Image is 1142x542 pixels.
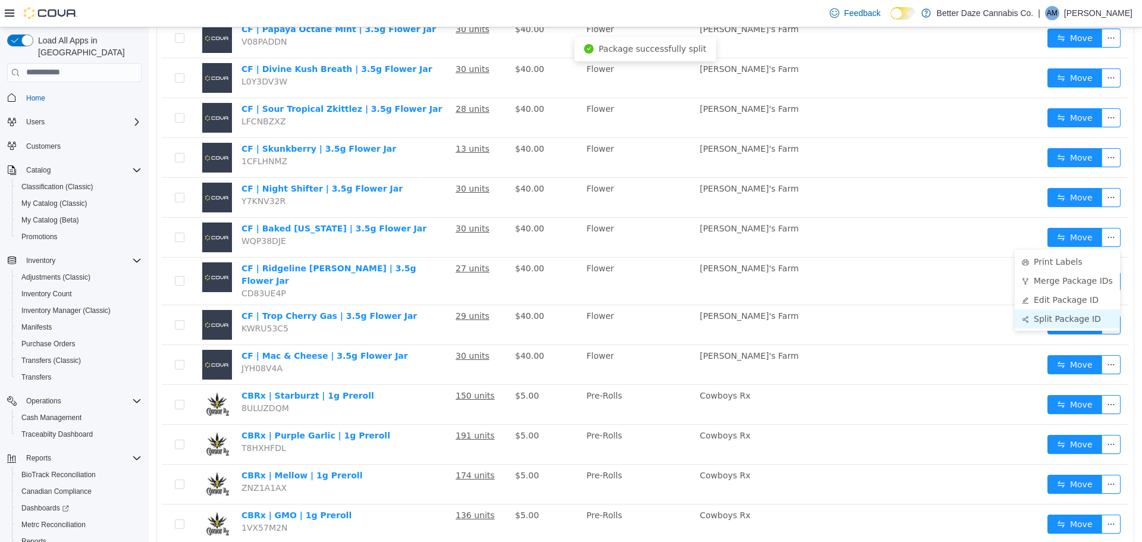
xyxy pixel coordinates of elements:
a: CF | Sour Tropical Zkittlez | 3.5g Flower Jar [93,77,293,86]
span: Adjustments (Classic) [17,270,142,284]
i: icon: edit [873,270,880,277]
button: icon: ellipsis [953,368,972,387]
button: Inventory [2,252,146,269]
a: My Catalog (Classic) [17,196,92,211]
span: My Catalog (Beta) [21,215,79,225]
span: Cowboys Rx [551,364,601,373]
span: [PERSON_NAME]'s Farm [551,324,650,333]
span: BioTrack Reconciliation [21,470,96,480]
span: Manifests [17,320,142,334]
span: $40.00 [366,284,396,293]
button: icon: swapMove [899,487,953,506]
button: icon: ellipsis [953,408,972,427]
span: Traceabilty Dashboard [17,427,142,441]
p: [PERSON_NAME] [1064,6,1132,20]
span: $5.00 [366,364,390,373]
a: Customers [21,139,65,153]
span: Operations [21,394,142,408]
button: icon: swapMove [899,328,953,347]
td: Flower [433,318,546,358]
span: Customers [21,139,142,153]
button: icon: swapMove [899,368,953,387]
img: CF | Skunkberry | 3.5g Flower Jar placeholder [54,115,83,145]
button: icon: swapMove [899,41,953,60]
span: Cowboys Rx [551,443,601,453]
td: Flower [433,71,546,111]
span: Transfers [21,372,51,382]
span: $40.00 [366,196,396,206]
span: $5.00 [366,443,390,453]
button: BioTrack Reconciliation [12,466,146,483]
td: Flower [433,278,546,318]
u: 27 units [307,236,341,246]
a: Purchase Orders [17,337,80,351]
button: icon: ellipsis [953,328,972,347]
span: Feedback [844,7,880,19]
li: Edit Package ID [866,263,971,282]
a: Canadian Compliance [17,484,96,499]
span: Classification (Classic) [21,182,93,192]
span: $40.00 [366,236,396,246]
li: Print Labels [866,225,971,244]
span: WQP38DJE [93,209,137,218]
button: Manifests [12,319,146,336]
button: icon: swapMove [899,161,953,180]
a: Classification (Classic) [17,180,98,194]
a: Transfers (Classic) [17,353,86,368]
input: Dark Mode [890,7,915,20]
span: Load All Apps in [GEOGRAPHIC_DATA] [33,35,142,58]
span: Inventory Manager (Classic) [17,303,142,318]
button: Transfers [12,369,146,386]
i: icon: share-alt [873,289,880,296]
button: Cash Management [12,409,146,426]
span: [PERSON_NAME]'s Farm [551,196,650,206]
span: Canadian Compliance [21,487,92,496]
i: icon: check-circle [435,17,445,26]
a: Manifests [17,320,57,334]
span: Users [21,115,142,129]
td: Flower [433,151,546,190]
img: CF | Trop Cherry Gas | 3.5g Flower Jar placeholder [54,283,83,312]
p: | [1038,6,1040,20]
u: 29 units [307,284,341,293]
button: icon: swapMove [899,81,953,100]
a: CBRx | Mellow | 1g Preroll [93,443,214,453]
button: Promotions [12,228,146,245]
button: icon: ellipsis [953,81,972,100]
span: $40.00 [366,156,396,166]
span: [PERSON_NAME]'s Farm [551,37,650,46]
u: 30 units [307,196,341,206]
span: Cowboys Rx [551,403,601,413]
button: My Catalog (Classic) [12,195,146,212]
button: icon: ellipsis [953,41,972,60]
button: icon: swapMove [899,408,953,427]
span: Classification (Classic) [17,180,142,194]
p: Better Daze Cannabis Co. [937,6,1034,20]
span: Y7KNV32R [93,169,137,178]
a: CF | Baked [US_STATE] | 3.5g Flower Jar [93,196,278,206]
span: Reports [26,453,51,463]
span: Inventory Count [17,287,142,301]
img: Cova [24,7,77,19]
button: icon: swapMove [899,1,953,20]
button: Classification (Classic) [12,178,146,195]
a: CBRx | GMO | 1g Preroll [93,483,203,493]
span: Dashboards [17,501,142,515]
span: Purchase Orders [21,339,76,349]
a: Metrc Reconciliation [17,518,90,532]
u: 174 units [307,443,346,453]
button: icon: swapMove [899,121,953,140]
span: [PERSON_NAME]'s Farm [551,236,650,246]
span: Adjustments (Classic) [21,272,90,282]
span: Canadian Compliance [17,484,142,499]
td: Flower [433,31,546,71]
button: icon: swapMove [899,447,953,466]
span: $5.00 [366,403,390,413]
span: [PERSON_NAME]'s Farm [551,284,650,293]
span: $40.00 [366,324,396,333]
td: Flower [433,111,546,151]
span: Catalog [26,165,51,175]
a: CF | Mac & Cheese | 3.5g Flower Jar [93,324,259,333]
button: Home [2,89,146,106]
